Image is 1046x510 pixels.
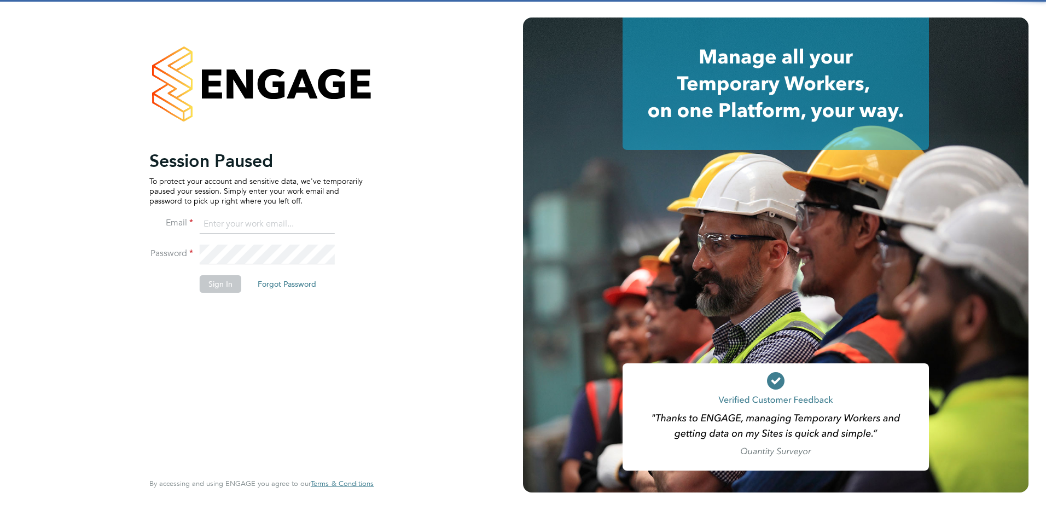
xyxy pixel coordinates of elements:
[149,176,363,206] p: To protect your account and sensitive data, we've temporarily paused your session. Simply enter y...
[200,215,335,234] input: Enter your work email...
[149,248,193,259] label: Password
[149,150,363,172] h2: Session Paused
[311,479,374,488] a: Terms & Conditions
[249,275,325,293] button: Forgot Password
[200,275,241,293] button: Sign In
[149,217,193,229] label: Email
[149,479,374,488] span: By accessing and using ENGAGE you agree to our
